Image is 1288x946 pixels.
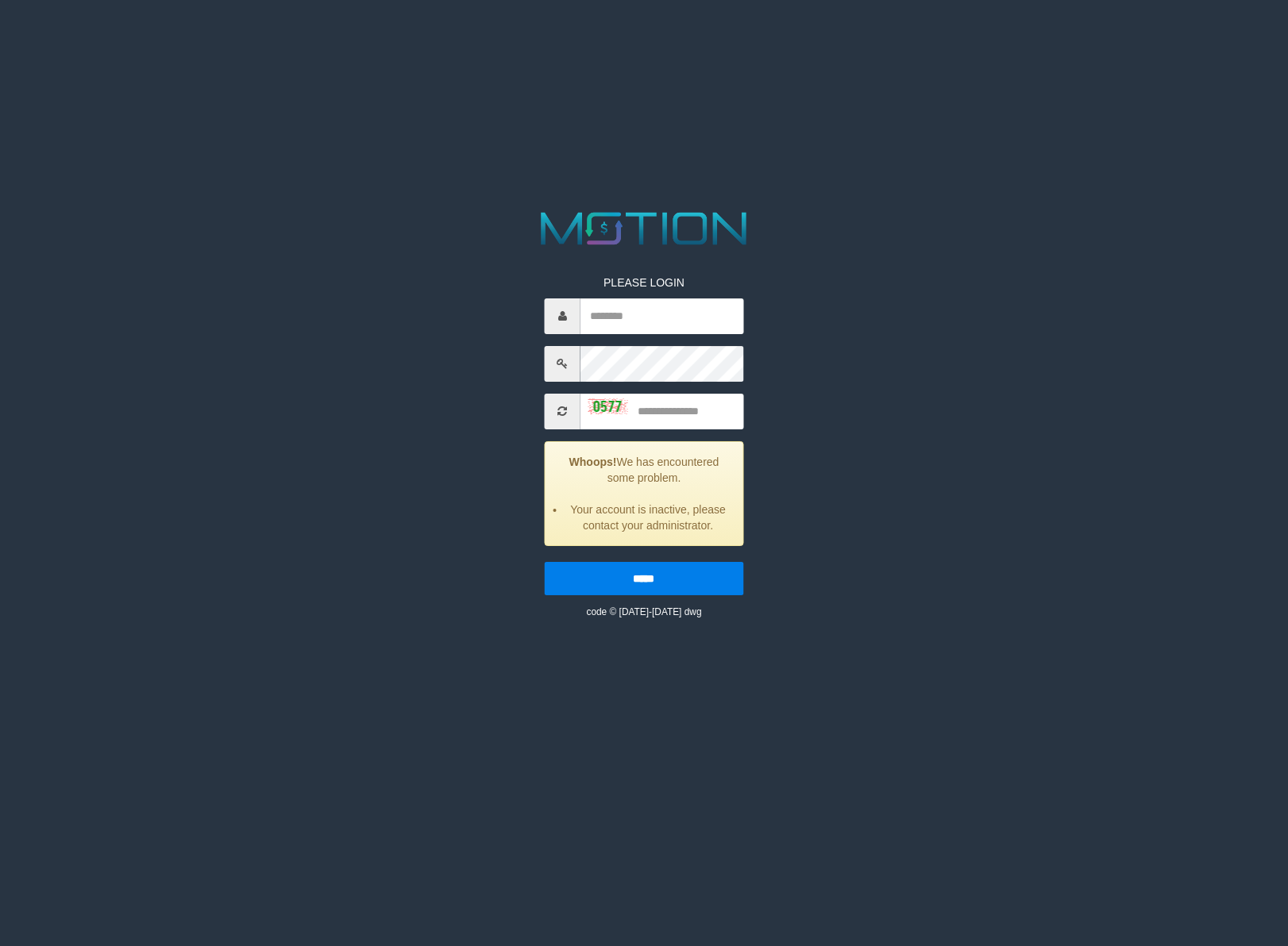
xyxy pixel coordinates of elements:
[565,502,731,533] li: Your account is inactive, please contact your administrator.
[531,206,757,251] img: MOTION_logo.png
[569,456,617,468] strong: Whoops!
[545,275,743,290] p: PLEASE LOGIN
[586,606,701,617] small: code © [DATE]-[DATE] dwg
[588,398,628,414] img: captcha
[545,441,743,546] div: We has encountered some problem.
